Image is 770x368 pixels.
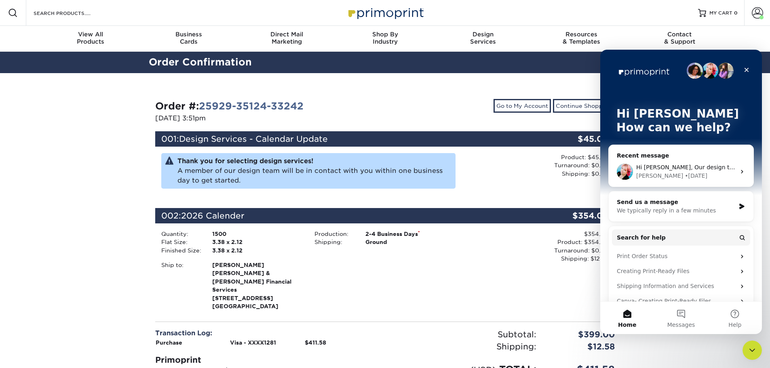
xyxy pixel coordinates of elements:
[385,328,542,341] div: Subtotal:
[434,26,532,52] a: DesignServices
[17,217,135,226] div: Creating Print-Ready Files
[462,238,609,263] div: Product: $354.00 Turnaround: $0.00 Shipping: $12.58
[17,232,135,241] div: Shipping Information and Services
[12,229,150,244] div: Shipping Information and Services
[206,230,308,238] div: 1500
[462,230,609,238] div: $354.00
[542,341,621,353] div: $12.58
[212,261,302,269] span: [PERSON_NAME]
[155,208,538,223] div: 002:
[336,31,434,38] span: Shop By
[155,131,538,147] div: 001:
[238,31,336,38] span: Direct Mail
[359,238,462,246] div: Ground
[155,238,206,246] div: Flat Size:
[67,272,95,278] span: Messages
[155,246,206,254] div: Finished Size:
[631,26,729,52] a: Contact& Support
[139,31,238,45] div: Cards
[139,13,154,27] div: Close
[532,31,631,45] div: & Templates
[542,328,621,341] div: $399.00
[709,10,732,17] span: MY CART
[734,10,738,16] span: 0
[206,246,308,254] div: 3.38 x 2.12
[155,230,206,238] div: Quantity:
[631,31,729,45] div: & Support
[336,26,434,52] a: Shop ByIndustry
[18,272,36,278] span: Home
[359,230,462,238] div: 2-4 Business Days
[238,26,336,52] a: Direct MailMarketing
[42,26,140,52] a: View AllProducts
[199,100,304,112] a: 25929-35124-33242
[12,199,150,214] div: Print Order Status
[434,31,532,38] span: Design
[17,184,65,192] span: Search for help
[532,26,631,52] a: Resources& Templates
[212,261,302,309] strong: [GEOGRAPHIC_DATA]
[17,157,135,165] div: We typically reply in a few minutes
[17,148,135,157] div: Send us a message
[308,238,359,246] div: Shipping:
[238,31,336,45] div: Marketing
[42,31,140,45] div: Products
[156,339,182,346] strong: Purchase
[305,339,326,346] strong: $411.58
[494,99,551,113] a: Go to My Account
[84,122,107,130] div: • [DATE]
[538,208,615,223] div: $354.00
[155,328,379,338] div: Transaction Log:
[385,341,542,353] div: Shipping:
[181,211,245,221] span: 2026 Calender
[212,269,302,294] span: [PERSON_NAME] & [PERSON_NAME] Financial Services
[42,31,140,38] span: View All
[538,131,615,147] div: $45.00
[336,31,434,45] div: Industry
[345,4,426,21] img: Primoprint
[12,180,150,196] button: Search for help
[600,50,762,334] iframe: Intercom live chat
[177,156,454,185] p: A member of our design team will be in contact with you within one business day to get started.
[308,230,359,238] div: Production:
[206,238,308,246] div: 3.38 x 2.12
[17,202,135,211] div: Print Order Status
[139,31,238,38] span: Business
[108,252,162,284] button: Help
[143,55,628,70] h2: Order Confirmation
[553,99,615,113] a: Continue Shopping
[631,31,729,38] span: Contact
[155,354,379,366] div: Primoprint
[12,214,150,229] div: Creating Print-Ready Files
[36,122,83,130] div: [PERSON_NAME]
[179,134,328,144] span: Design Services - Calendar Update
[212,294,302,302] span: [STREET_ADDRESS]
[12,244,150,259] div: Canva- Creating Print-Ready Files
[128,272,141,278] span: Help
[155,261,206,310] div: Ship to:
[139,26,238,52] a: BusinessCards
[532,31,631,38] span: Resources
[155,114,379,123] p: [DATE] 3:51pm
[17,247,135,256] div: Canva- Creating Print-Ready Files
[434,31,532,45] div: Services
[462,153,609,178] div: Product: $45.00 Turnaround: $0.00 Shipping: $0.00
[33,8,112,18] input: SEARCH PRODUCTS.....
[230,339,276,346] strong: Visa - XXXX1281
[743,341,762,360] iframe: Intercom live chat
[8,141,154,172] div: Send us a messageWe typically reply in a few minutes
[177,157,313,165] strong: Thank you for selecting design services!
[155,100,304,112] strong: Order #:
[54,252,108,284] button: Messages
